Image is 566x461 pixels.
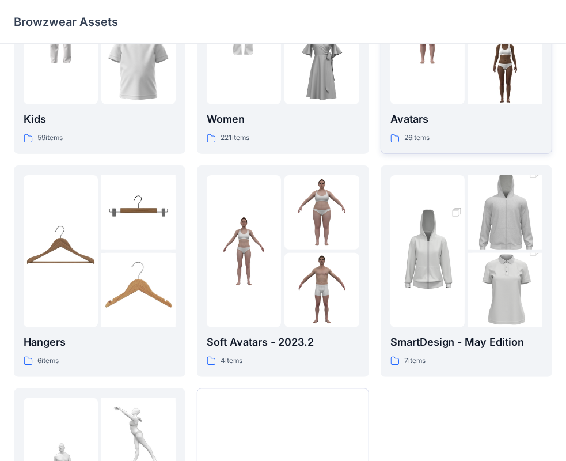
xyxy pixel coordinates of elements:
img: folder 3 [468,30,542,104]
p: 7 items [404,355,426,367]
p: Avatars [390,111,542,127]
p: 26 items [404,132,430,144]
p: 221 items [221,132,249,144]
a: folder 1folder 2folder 3Hangers6items [14,165,185,377]
img: folder 2 [284,175,359,250]
img: folder 3 [284,30,359,104]
img: folder 2 [468,157,542,269]
img: folder 2 [101,175,176,250]
img: folder 3 [468,235,542,346]
p: Women [207,111,359,127]
p: Soft Avatars - 2023.2 [207,334,359,350]
p: Kids [24,111,176,127]
a: folder 1folder 2folder 3Soft Avatars - 2023.24items [197,165,369,377]
a: folder 1folder 2folder 3SmartDesign - May Edition7items [381,165,552,377]
img: folder 1 [24,214,98,288]
p: SmartDesign - May Edition [390,334,542,350]
img: folder 3 [101,30,176,104]
img: folder 1 [207,214,281,288]
img: folder 1 [390,195,465,307]
p: Browzwear Assets [14,14,118,30]
img: folder 3 [101,253,176,327]
img: folder 3 [284,253,359,327]
p: 59 items [37,132,63,144]
p: Hangers [24,334,176,350]
p: 4 items [221,355,242,367]
p: 6 items [37,355,59,367]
